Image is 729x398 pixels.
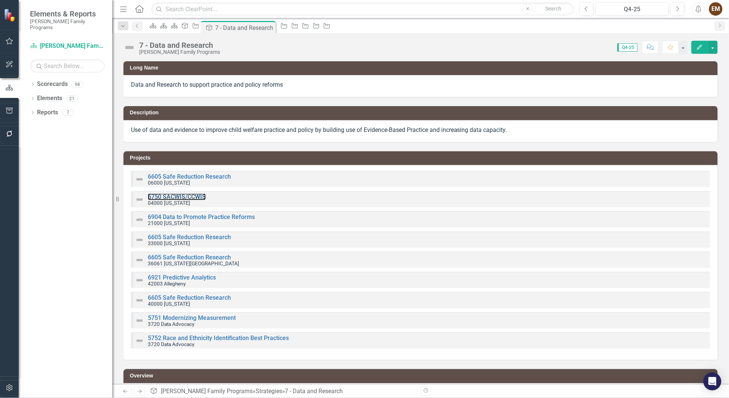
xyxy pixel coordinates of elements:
[148,200,190,206] small: 04000 [US_STATE]
[152,3,574,16] input: Search ClearPoint...
[30,59,105,72] input: Search Below...
[130,155,714,161] h3: Projects
[135,215,144,224] img: Not Defined
[131,126,710,135] p: Use of data and evidence to improve child welfare practice and policy by building use of Evidence...
[135,316,144,325] img: Not Defined
[161,388,253,395] a: [PERSON_NAME] Family Programs
[148,321,194,327] small: 3720 Data Advocacy
[135,296,144,305] img: Not Defined
[62,109,74,116] div: 7
[123,41,135,53] img: Not Defined
[148,173,231,180] a: 6605 Safe Reduction Research
[150,387,415,396] div: » »
[596,2,669,16] button: Q4-25
[148,274,216,281] a: 6921 Predictive Analytics
[256,388,282,395] a: Strategies
[148,334,289,342] a: 5752 Race and Ethnicity Identification Best Practices
[285,388,343,395] div: 7 - Data and Research
[148,193,206,200] a: 5750 SACWIS/CCWIS
[535,4,572,14] button: Search
[709,2,723,16] button: EM
[148,240,190,246] small: 33000 [US_STATE]
[598,5,666,14] div: Q4-25
[135,256,144,265] img: Not Defined
[215,23,274,33] div: 7 - Data and Research
[148,234,231,241] a: 6605 Safe Reduction Research
[30,9,105,18] span: Elements & Reports
[130,373,714,379] h3: Overview
[148,213,255,220] a: 6904 Data to Promote Practice Reforms
[546,6,562,12] span: Search
[37,108,58,117] a: Reports
[617,43,638,52] span: Q4-25
[148,294,231,301] a: 6605 Safe Reduction Research
[139,41,220,49] div: 7 - Data and Research
[135,195,144,204] img: Not Defined
[148,341,194,347] small: 3720 Data Advocacy
[30,42,105,50] a: [PERSON_NAME] Family Programs
[37,94,62,103] a: Elements
[135,235,144,244] img: Not Defined
[148,180,190,186] small: 06000 [US_STATE]
[139,49,220,55] div: [PERSON_NAME] Family Programs
[130,65,714,71] h3: Long Name
[130,110,714,115] h3: Description
[37,80,68,89] a: Scorecards
[148,301,190,307] small: 40000 [US_STATE]
[4,9,17,22] img: ClearPoint Strategy
[148,260,239,266] small: 36061 [US_STATE][GEOGRAPHIC_DATA]
[148,314,236,321] a: 5751 Modernizing Measurement
[135,336,144,345] img: Not Defined
[704,373,722,391] div: Open Intercom Messenger
[131,81,283,88] span: Data and Research to support practice and policy reforms
[135,276,144,285] img: Not Defined
[148,281,186,287] small: 42003 Allegheny
[148,254,231,261] a: 6605 Safe Reduction Research
[135,175,144,184] img: Not Defined
[148,220,190,226] small: 21000 [US_STATE]
[66,95,78,102] div: 21
[71,81,83,87] div: 98
[30,18,105,31] small: [PERSON_NAME] Family Programs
